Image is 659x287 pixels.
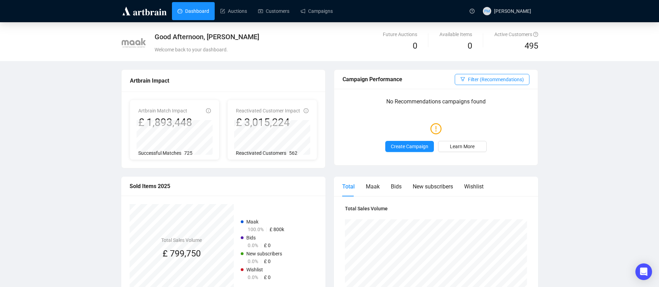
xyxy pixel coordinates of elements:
[470,9,475,14] span: question-circle
[138,116,192,129] div: £ 1,893,448
[184,150,192,156] span: 725
[635,263,652,280] div: Open Intercom Messenger
[494,8,531,14] span: [PERSON_NAME]
[138,150,181,156] span: Successful Matches
[246,251,282,256] span: New subscribers
[304,108,308,113] span: info-circle
[178,2,209,20] a: Dashboard
[122,31,146,55] img: 6203e49481fdb3000e463385.jpg
[385,141,434,152] button: Create Campaign
[236,150,286,156] span: Reactivated Customers
[439,31,472,38] div: Available Items
[163,248,201,259] span: £ 799,750
[264,243,271,248] span: £ 0
[300,2,333,20] a: Campaigns
[236,116,300,129] div: £ 3,015,224
[264,259,271,264] span: £ 0
[366,182,380,191] div: Maak
[121,6,168,17] img: logo
[413,41,417,51] span: 0
[525,41,538,51] span: 495
[464,182,484,191] div: Wishlist
[138,108,187,113] span: Artbrain Match Impact
[246,267,263,272] span: Wishlist
[220,2,247,20] a: Auctions
[468,41,472,51] span: 0
[206,108,211,113] span: info-circle
[289,150,297,156] span: 562
[450,143,475,150] span: Learn More
[264,275,271,280] span: £ 0
[413,182,453,191] div: New subscribers
[343,75,455,84] div: Campaign Performance
[430,120,442,136] span: exclamation-circle
[236,108,300,113] span: Reactivated Customer Impact
[155,46,397,53] div: Welcome back to your dashboard.
[248,243,258,248] span: 0.0%
[246,235,256,240] span: Bids
[345,205,527,212] h4: Total Sales Volume
[533,32,538,37] span: question-circle
[161,236,202,244] h4: Total Sales Volume
[130,182,317,191] div: Sold Items 2025
[248,259,258,264] span: 0.0%
[460,77,465,82] span: filter
[383,31,417,38] div: Future Auctions
[258,2,289,20] a: Customers
[438,141,487,152] a: Learn More
[342,182,355,191] div: Total
[468,76,524,83] span: Filter (Recommendations)
[343,97,529,111] p: No Recommendations campaigns found
[391,182,402,191] div: Bids
[484,8,490,14] span: FM
[155,32,397,42] div: Good Afternoon, [PERSON_NAME]
[494,32,538,37] span: Active Customers
[246,219,258,225] span: Maak
[130,76,317,85] div: Artbrain Impact
[270,227,284,232] span: £ 800k
[391,143,428,150] span: Create Campaign
[248,227,264,232] span: 100.0%
[455,74,529,85] button: Filter (Recommendations)
[248,275,258,280] span: 0.0%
